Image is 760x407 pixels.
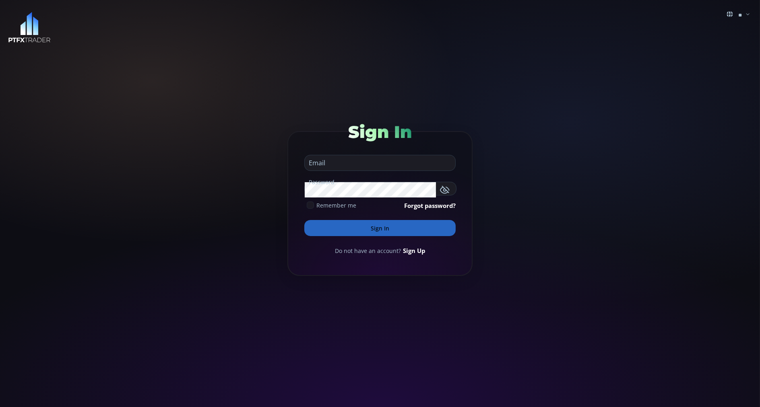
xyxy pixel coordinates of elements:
[403,246,425,255] a: Sign Up
[404,201,456,210] a: Forgot password?
[304,246,456,255] div: Do not have an account?
[316,201,356,210] span: Remember me
[304,220,456,236] button: Sign In
[348,121,412,142] span: Sign In
[8,12,51,43] img: LOGO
